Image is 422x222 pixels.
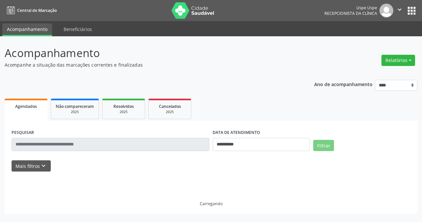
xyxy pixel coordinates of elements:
[5,45,293,61] p: Acompanhamento
[396,6,403,13] i: 
[5,5,57,16] a: Central de Marcação
[313,140,334,151] button: Filtrar
[324,5,377,11] div: Uspe Uspe
[5,61,293,68] p: Acompanhe a situação das marcações correntes e finalizadas
[56,104,94,109] span: Não compareceram
[381,55,415,66] button: Relatórios
[12,160,51,172] button: Mais filtroskeyboard_arrow_down
[406,5,417,16] button: apps
[40,162,47,170] i: keyboard_arrow_down
[324,11,377,16] span: Recepcionista da clínica
[59,23,97,35] a: Beneficiários
[56,110,94,114] div: 2025
[314,80,373,88] p: Ano de acompanhamento
[213,128,260,138] label: DATA DE ATENDIMENTO
[393,4,406,17] button: 
[113,104,134,109] span: Resolvidos
[17,8,57,13] span: Central de Marcação
[200,201,223,206] div: Carregando
[379,4,393,17] img: img
[2,23,52,36] a: Acompanhamento
[153,110,186,114] div: 2025
[107,110,140,114] div: 2025
[159,104,181,109] span: Cancelados
[15,104,37,109] span: Agendados
[12,128,34,138] label: PESQUISAR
